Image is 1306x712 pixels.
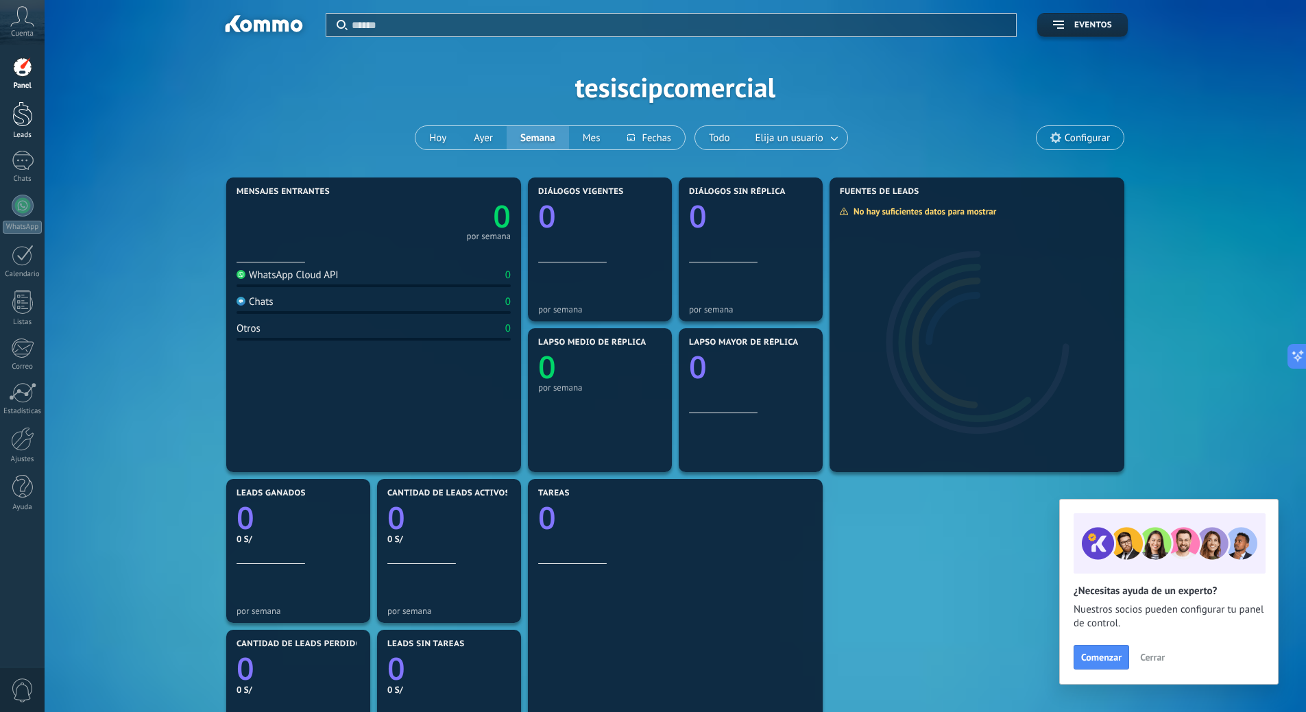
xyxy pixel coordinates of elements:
[1140,652,1165,662] span: Cerrar
[237,270,245,279] img: WhatsApp Cloud API
[538,187,624,197] span: Diálogos vigentes
[237,295,274,308] div: Chats
[538,489,570,498] span: Tareas
[505,322,511,335] div: 0
[614,126,684,149] button: Fechas
[538,497,556,539] text: 0
[3,82,43,90] div: Panel
[237,639,367,649] span: Cantidad de leads perdidos
[3,131,43,140] div: Leads
[3,221,42,234] div: WhatsApp
[387,648,511,689] a: 0
[237,497,360,539] a: 0
[538,382,662,393] div: por semana
[493,195,511,237] text: 0
[1074,21,1112,30] span: Eventos
[387,489,510,498] span: Cantidad de leads activos
[1065,132,1110,144] span: Configurar
[3,503,43,512] div: Ayuda
[374,195,511,237] a: 0
[237,606,360,616] div: por semana
[237,187,330,197] span: Mensajes entrantes
[1081,652,1122,662] span: Comenzar
[1134,647,1171,667] button: Cerrar
[3,455,43,464] div: Ajustes
[695,126,744,149] button: Todo
[505,269,511,282] div: 0
[538,338,646,347] span: Lapso medio de réplica
[689,304,812,315] div: por semana
[689,187,786,197] span: Diálogos sin réplica
[237,684,360,696] div: 0 S/
[569,126,614,149] button: Mes
[840,187,919,197] span: Fuentes de leads
[237,322,261,335] div: Otros
[237,269,339,282] div: WhatsApp Cloud API
[3,318,43,327] div: Listas
[387,497,405,539] text: 0
[744,126,847,149] button: Elija un usuario
[387,533,511,545] div: 0 S/
[3,363,43,371] div: Correo
[839,206,1006,217] div: No hay suficientes datos para mostrar
[237,297,245,306] img: Chats
[1074,603,1264,630] span: Nuestros socios pueden configurar tu panel de control.
[387,606,511,616] div: por semana
[538,346,556,388] text: 0
[538,497,812,539] a: 0
[3,175,43,184] div: Chats
[387,684,511,696] div: 0 S/
[538,304,662,315] div: por semana
[3,407,43,416] div: Estadísticas
[1074,585,1264,598] h2: ¿Necesitas ayuda de un experto?
[237,648,360,689] a: 0
[237,648,254,689] text: 0
[415,126,460,149] button: Hoy
[387,497,511,539] a: 0
[237,489,306,498] span: Leads ganados
[387,648,405,689] text: 0
[538,195,556,237] text: 0
[689,338,798,347] span: Lapso mayor de réplica
[237,533,360,545] div: 0 S/
[460,126,507,149] button: Ayer
[689,346,707,388] text: 0
[753,129,826,147] span: Elija un usuario
[505,295,511,308] div: 0
[237,497,254,539] text: 0
[1037,13,1128,37] button: Eventos
[387,639,464,649] span: Leads sin tareas
[689,195,707,237] text: 0
[466,233,511,240] div: por semana
[3,270,43,279] div: Calendario
[11,29,34,38] span: Cuenta
[507,126,569,149] button: Semana
[1074,645,1129,670] button: Comenzar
